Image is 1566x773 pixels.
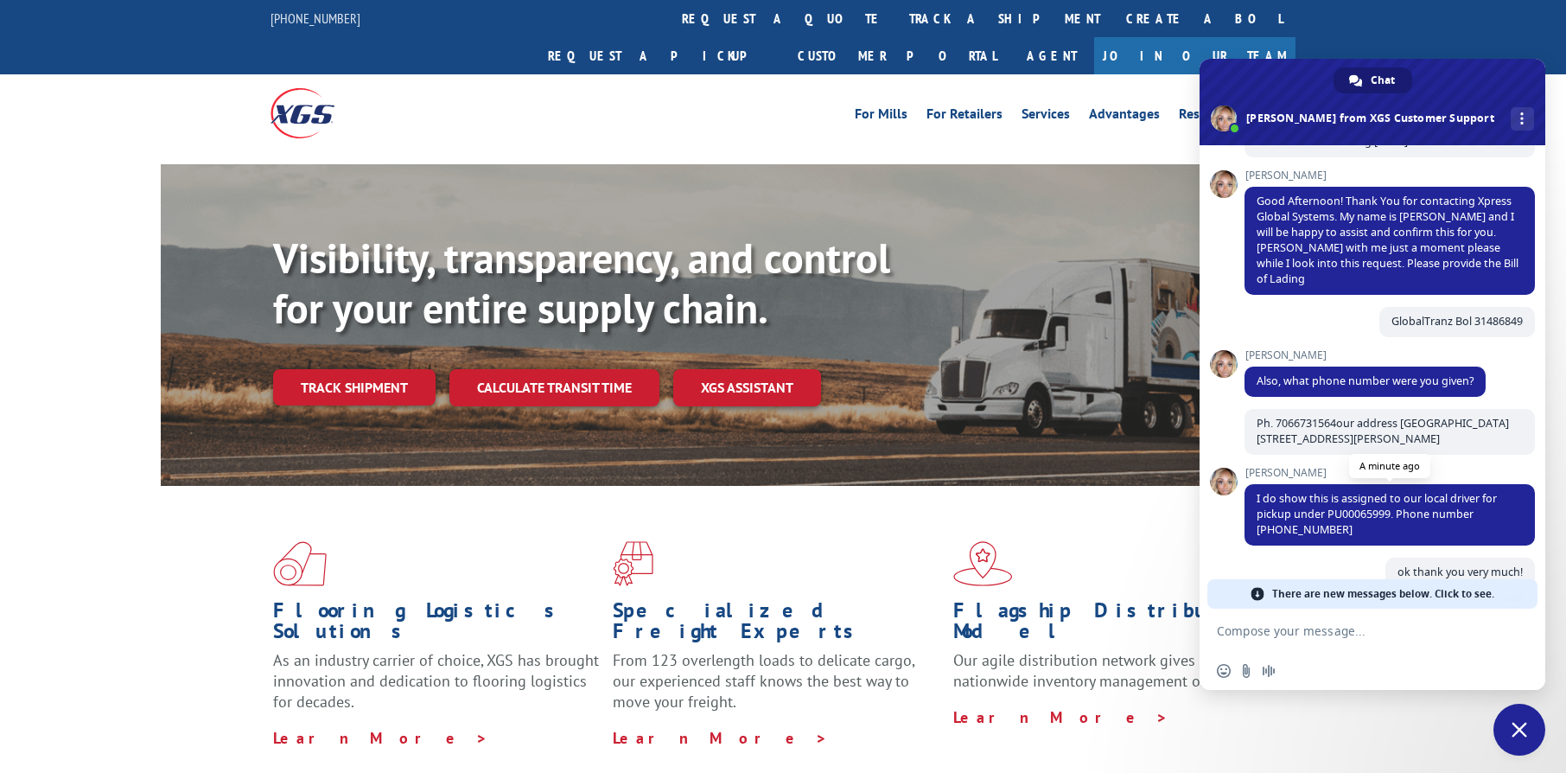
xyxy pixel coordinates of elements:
[273,600,600,650] h1: Flooring Logistics Solutions
[1089,107,1160,126] a: Advantages
[953,650,1271,691] span: Our agile distribution network gives you nationwide inventory management on demand.
[1245,467,1535,479] span: [PERSON_NAME]
[1391,314,1523,329] span: GlobalTranz Bol 31486849
[1257,374,1474,388] span: Also, what phone number were you given?
[673,369,821,406] a: XGS ASSISTANT
[1262,664,1276,678] span: Audio message
[1009,37,1094,74] a: Agent
[535,37,785,74] a: Request a pickup
[271,10,360,27] a: [PHONE_NUMBER]
[613,600,939,650] h1: Specialized Freight Experts
[953,600,1280,650] h1: Flagship Distribution Model
[1397,565,1523,579] span: ok thank you very much!
[926,107,1003,126] a: For Retailers
[273,369,436,406] a: Track shipment
[1217,664,1231,678] span: Insert an emoji
[613,728,828,748] a: Learn More >
[1257,416,1509,446] span: Ph. 7066731564our address [GEOGRAPHIC_DATA] [STREET_ADDRESS][PERSON_NAME]
[1245,349,1486,361] span: [PERSON_NAME]
[1245,169,1535,182] span: [PERSON_NAME]
[1334,67,1412,93] div: Chat
[1257,194,1518,286] span: Good Afternoon! Thank You for contacting Xpress Global Systems. My name is [PERSON_NAME] and I wi...
[273,231,890,335] b: Visibility, transparency, and control for your entire supply chain.
[1022,107,1070,126] a: Services
[953,707,1168,727] a: Learn More >
[785,37,1009,74] a: Customer Portal
[1371,67,1395,93] span: Chat
[273,541,327,586] img: xgs-icon-total-supply-chain-intelligence-red
[1179,107,1239,126] a: Resources
[1257,491,1497,537] span: I do show this is assigned to our local driver for pickup under PU00065999. Phone number [PHONE_N...
[613,541,653,586] img: xgs-icon-focused-on-flooring-red
[953,541,1013,586] img: xgs-icon-flagship-distribution-model-red
[1511,107,1534,131] div: More channels
[1094,37,1295,74] a: Join Our Team
[1217,623,1490,639] textarea: Compose your message...
[1493,704,1545,756] div: Close chat
[1239,664,1253,678] span: Send a file
[449,369,659,406] a: Calculate transit time
[1272,579,1494,609] span: There are new messages below. Click to see.
[273,650,599,712] span: As an industry carrier of choice, XGS has brought innovation and dedication to flooring logistics...
[613,650,939,727] p: From 123 overlength loads to delicate cargo, our experienced staff knows the best way to move you...
[855,107,907,126] a: For Mills
[273,728,488,748] a: Learn More >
